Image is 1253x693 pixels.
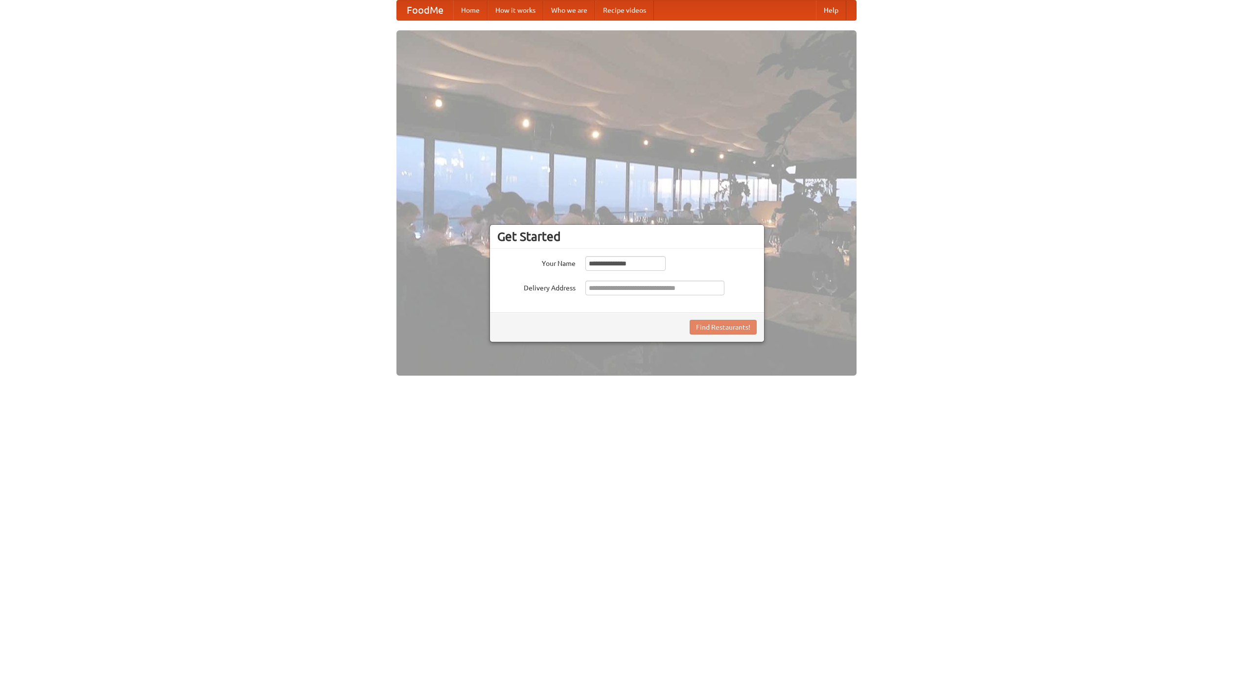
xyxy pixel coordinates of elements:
label: Your Name [497,256,576,268]
a: Who we are [543,0,595,20]
button: Find Restaurants! [690,320,757,335]
a: Recipe videos [595,0,654,20]
a: Home [453,0,487,20]
a: Help [816,0,846,20]
label: Delivery Address [497,281,576,293]
h3: Get Started [497,229,757,244]
a: How it works [487,0,543,20]
a: FoodMe [397,0,453,20]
